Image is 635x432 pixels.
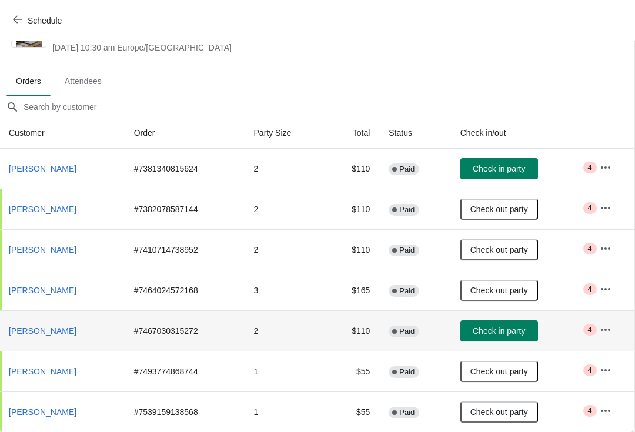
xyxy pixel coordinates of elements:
span: [PERSON_NAME] [9,286,76,295]
span: [PERSON_NAME] [9,245,76,254]
th: Total [326,118,379,149]
td: # 7493774868744 [125,351,245,391]
th: Party Size [245,118,326,149]
span: 4 [588,325,592,334]
td: # 7382078587144 [125,189,245,229]
button: [PERSON_NAME] [4,158,81,179]
span: [PERSON_NAME] [9,367,76,376]
span: Check out party [470,205,528,214]
span: Orders [6,71,51,92]
td: 2 [245,229,326,270]
span: 4 [588,366,592,375]
td: 2 [245,310,326,351]
td: 3 [245,270,326,310]
span: Paid [399,205,415,215]
td: $110 [326,310,379,351]
span: Check out party [470,245,528,254]
button: [PERSON_NAME] [4,280,81,301]
td: 2 [245,149,326,189]
button: Check out party [460,199,538,220]
span: Check out party [470,407,528,417]
button: Schedule [6,10,71,31]
button: Check out party [460,239,538,260]
td: $165 [326,270,379,310]
span: [PERSON_NAME] [9,407,76,417]
td: # 7467030315272 [125,310,245,351]
span: Schedule [28,16,62,25]
td: 1 [245,391,326,432]
td: # 7539159138568 [125,391,245,432]
td: $110 [326,149,379,189]
span: Paid [399,246,415,255]
td: $110 [326,189,379,229]
span: 4 [588,406,592,416]
button: [PERSON_NAME] [4,361,81,382]
td: $55 [326,351,379,391]
span: [PERSON_NAME] [9,164,76,173]
span: 4 [588,163,592,172]
td: # 7410714738952 [125,229,245,270]
button: [PERSON_NAME] [4,401,81,423]
span: [PERSON_NAME] [9,326,76,336]
td: $110 [326,229,379,270]
span: [PERSON_NAME] [9,205,76,214]
td: $55 [326,391,379,432]
span: Check in party [473,326,525,336]
span: 4 [588,203,592,213]
th: Order [125,118,245,149]
td: # 7464024572168 [125,270,245,310]
span: Paid [399,367,415,377]
button: Check out party [460,280,538,301]
button: [PERSON_NAME] [4,199,81,220]
button: Check out party [460,361,538,382]
span: 4 [588,244,592,253]
button: [PERSON_NAME] [4,239,81,260]
th: Status [379,118,450,149]
span: Paid [399,408,415,417]
span: Check in party [473,164,525,173]
span: 4 [588,284,592,294]
span: Paid [399,327,415,336]
span: Check out party [470,286,528,295]
span: [DATE] 10:30 am Europe/[GEOGRAPHIC_DATA] [52,42,413,53]
button: Check out party [460,401,538,423]
button: Check in party [460,158,538,179]
td: 2 [245,189,326,229]
button: [PERSON_NAME] [4,320,81,341]
td: # 7381340815624 [125,149,245,189]
span: Check out party [470,367,528,376]
span: Attendees [55,71,111,92]
button: Check in party [460,320,538,341]
span: Paid [399,165,415,174]
input: Search by customer [23,96,634,118]
span: Paid [399,286,415,296]
td: 1 [245,351,326,391]
th: Check in/out [451,118,590,149]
